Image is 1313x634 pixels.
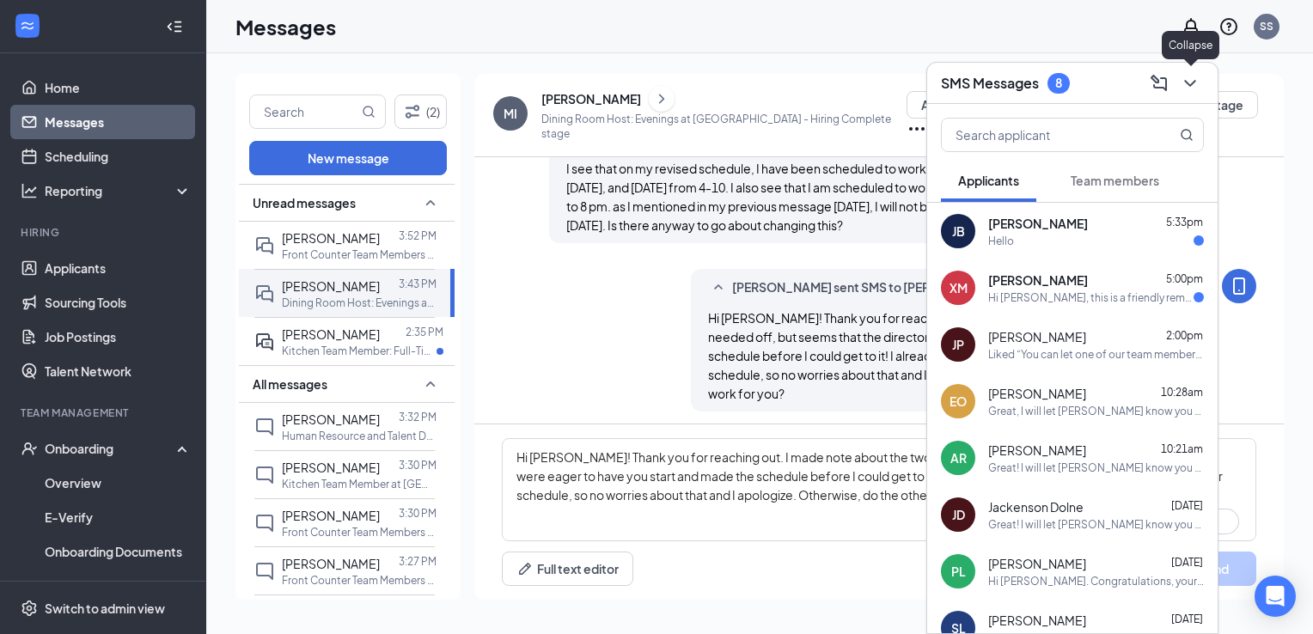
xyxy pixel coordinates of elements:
svg: SmallChevronUp [420,374,441,394]
p: 3:52 PM [399,229,437,243]
svg: ChevronDown [1180,73,1200,94]
a: Job Postings [45,320,192,354]
button: ChevronDown [1176,70,1204,97]
p: Kitchen Team Member: Full-Time and Part-Time (Availability between 2:00pm and 11:00pm) at [GEOGRA... [282,344,437,358]
button: Archive conversation [907,91,1057,119]
svg: DoubleChat [254,235,275,256]
div: XM [950,279,968,296]
div: Great! I will let [PERSON_NAME] know you confirmed. Thank you! [988,460,1204,475]
svg: MobileSms [1229,276,1249,296]
button: Full text editorPen [502,552,633,586]
span: [PERSON_NAME] [988,328,1086,345]
svg: DoubleChat [254,283,275,304]
svg: Ellipses [907,119,927,139]
span: [PERSON_NAME] [282,230,380,246]
svg: SmallChevronUp [420,192,441,213]
a: Scheduling [45,139,192,174]
p: Dining Room Host: Evenings at [GEOGRAPHIC_DATA] [GEOGRAPHIC_DATA] [282,296,437,310]
span: Team members [1071,173,1159,188]
p: Front Counter Team Members at [GEOGRAPHIC_DATA] [GEOGRAPHIC_DATA] [282,247,437,262]
p: 3:43 PM [399,277,437,291]
p: 3:27 PM [399,554,437,569]
svg: ChatInactive [254,465,275,485]
span: [PERSON_NAME] [988,555,1086,572]
div: AR [950,449,967,466]
input: Search applicant [942,119,1145,151]
span: [PERSON_NAME] [988,385,1086,402]
button: Filter (2) [394,94,447,129]
div: Onboarding [45,440,177,457]
div: EO [950,393,967,410]
span: 10:28am [1161,386,1203,399]
div: Collapse [1162,31,1219,59]
span: [PERSON_NAME] [282,508,380,523]
div: Open Intercom Messenger [1255,576,1296,617]
span: [PERSON_NAME] [988,215,1088,232]
svg: Collapse [166,18,183,35]
p: Front Counter Team Members at [GEOGRAPHIC_DATA] [GEOGRAPHIC_DATA] [282,573,437,588]
textarea: To enrich screen reader interactions, please activate Accessibility in Grammarly extension settings [502,438,1256,541]
span: [DATE] [1171,613,1203,625]
span: [PERSON_NAME] [282,460,380,475]
p: Human Resource and Talent Development Intern at [GEOGRAPHIC_DATA] [GEOGRAPHIC_DATA] [282,429,437,443]
span: [PERSON_NAME] [282,411,380,427]
span: [PERSON_NAME] [988,442,1086,459]
span: [PERSON_NAME] [282,326,380,342]
h3: SMS Messages [941,74,1039,93]
span: 10:21am [1161,442,1203,455]
div: 8 [1055,76,1062,90]
div: Liked “You can let one of our team members on front counter know you are there for a meeting with... [988,347,1204,362]
a: Talent Network [45,354,192,388]
span: [DATE] [1171,556,1203,569]
div: SS [1260,19,1273,34]
span: 5:33pm [1166,216,1203,229]
a: Messages [45,105,192,139]
div: JP [952,336,964,353]
div: Great, I will let [PERSON_NAME] know you confirmed. Thank you! [988,404,1204,418]
p: Dining Room Host: Evenings at [GEOGRAPHIC_DATA] - Hiring Complete stage [541,112,907,141]
div: PL [951,563,966,580]
div: [PERSON_NAME] [541,90,641,107]
div: Reporting [45,182,192,199]
svg: UserCheck [21,440,38,457]
div: Hello [988,234,1014,248]
div: MI [504,105,517,122]
svg: WorkstreamLogo [19,17,36,34]
svg: ActiveDoubleChat [254,332,275,352]
span: All messages [253,375,327,393]
span: [PERSON_NAME] [282,556,380,571]
div: JD [952,506,965,523]
a: Onboarding Documents [45,534,192,569]
svg: Filter [402,101,423,122]
svg: ChevronRight [653,88,670,109]
svg: ChatInactive [254,417,275,437]
button: ChevronRight [649,86,675,112]
span: [DATE] [1171,499,1203,512]
span: [PERSON_NAME] sent SMS to [PERSON_NAME]. [732,277,1007,298]
div: Switch to admin view [45,600,165,617]
svg: Settings [21,600,38,617]
svg: ChatInactive [254,513,275,533]
span: Hi [PERSON_NAME]! Thank you for reaching out. I made note about the two days you needed off, but ... [708,310,1176,401]
svg: Pen [516,560,534,577]
svg: Analysis [21,182,38,199]
button: New message [249,141,447,175]
p: 3:30 PM [399,458,437,472]
div: Team Management [21,405,188,420]
a: Home [45,70,192,105]
span: [PERSON_NAME] [988,271,1088,289]
p: Front Counter Team Members at [GEOGRAPHIC_DATA] [GEOGRAPHIC_DATA] [282,525,437,540]
svg: MagnifyingGlass [362,105,376,119]
div: Hi [PERSON_NAME], this is a friendly reminder. Your meeting with [DEMOGRAPHIC_DATA]-fil-A for Kit... [988,290,1194,305]
h1: Messages [235,12,336,41]
span: Unread messages [253,194,356,211]
p: Kitchen Team Member at [GEOGRAPHIC_DATA] [GEOGRAPHIC_DATA] [282,477,437,491]
span: Jackenson Dolne [988,498,1084,515]
div: Hiring [21,225,188,240]
input: Search [250,95,358,128]
p: 3:30 PM [399,506,437,521]
svg: SmallChevronUp [708,277,729,298]
span: 2:00pm [1166,329,1203,342]
svg: QuestionInfo [1218,16,1239,37]
a: Sourcing Tools [45,285,192,320]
